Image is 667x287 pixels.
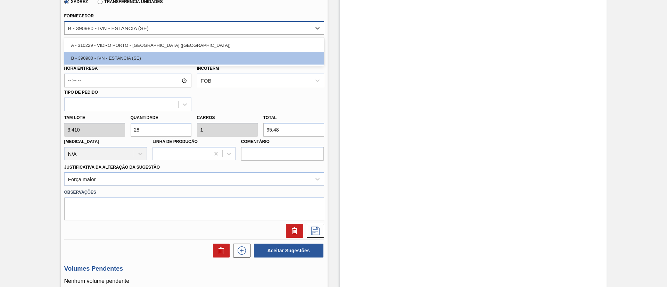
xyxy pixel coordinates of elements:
[250,243,324,258] div: Aceitar Sugestões
[64,265,324,272] h3: Volumes Pendentes
[153,139,198,144] label: Linha de Produção
[64,165,160,170] label: Justificativa da Alteração da Sugestão
[282,224,303,238] div: Excluir Sugestão
[68,176,96,182] div: Força maior
[64,139,99,144] label: [MEDICAL_DATA]
[64,187,324,197] label: Observações
[64,90,98,95] label: Tipo de pedido
[209,244,230,258] div: Excluir Sugestões
[64,39,324,52] div: A - 310229 - VIDRO PORTO - [GEOGRAPHIC_DATA] ([GEOGRAPHIC_DATA])
[197,66,219,71] label: Incoterm
[197,115,215,120] label: Carros
[254,244,323,258] button: Aceitar Sugestões
[131,115,158,120] label: Quantidade
[64,113,125,123] label: Tam lote
[241,137,324,147] label: Comentário
[230,244,250,258] div: Nova sugestão
[303,224,324,238] div: Salvar Sugestão
[68,25,149,31] div: B - 390980 - IVN - ESTANCIA (SE)
[201,78,212,84] div: FOB
[64,14,94,18] label: Fornecedor
[64,278,324,284] p: Nenhum volume pendente
[263,115,277,120] label: Total
[64,64,191,74] label: Hora Entrega
[64,52,324,65] div: B - 390980 - IVN - ESTANCIA (SE)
